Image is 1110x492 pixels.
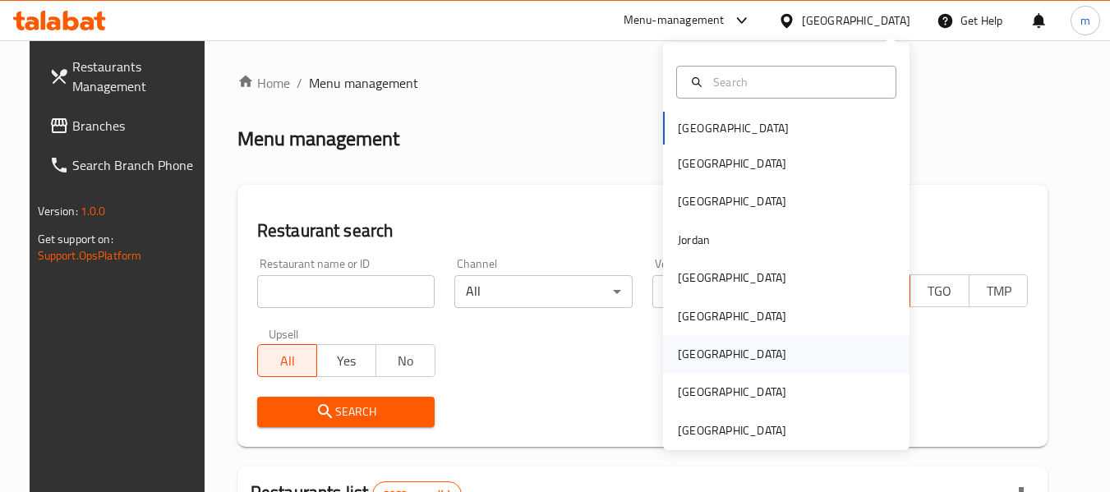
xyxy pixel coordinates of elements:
span: Search [270,402,422,422]
span: All [265,349,311,373]
input: Search [707,73,886,91]
div: [GEOGRAPHIC_DATA] [678,154,786,172]
button: Search [257,397,435,427]
input: Search for restaurant name or ID.. [257,275,435,308]
a: Restaurants Management [36,47,215,106]
button: Yes [316,344,376,377]
span: TGO [917,279,963,303]
span: m [1080,11,1090,30]
div: [GEOGRAPHIC_DATA] [678,345,786,363]
a: Search Branch Phone [36,145,215,185]
h2: Restaurant search [257,218,1029,243]
span: Search Branch Phone [72,155,202,175]
a: Support.OpsPlatform [38,245,142,266]
div: Jordan [678,231,710,249]
div: [GEOGRAPHIC_DATA] [678,192,786,210]
div: Menu-management [624,11,725,30]
button: TGO [910,274,970,307]
a: Branches [36,106,215,145]
nav: breadcrumb [237,73,1048,93]
span: TMP [976,279,1022,303]
div: [GEOGRAPHIC_DATA] [802,11,910,30]
span: Get support on: [38,228,113,250]
button: TMP [969,274,1029,307]
label: Upsell [269,328,299,339]
span: 1.0.0 [81,200,106,222]
button: No [375,344,435,377]
h2: Menu management [237,126,399,152]
div: [GEOGRAPHIC_DATA] [678,421,786,439]
a: Home [237,73,290,93]
span: Yes [324,349,370,373]
div: All [652,275,831,308]
span: No [383,349,429,373]
span: Restaurants Management [72,57,202,96]
div: [GEOGRAPHIC_DATA] [678,307,786,325]
div: [GEOGRAPHIC_DATA] [678,383,786,401]
span: Menu management [309,73,418,93]
span: Version: [38,200,78,222]
span: Branches [72,116,202,136]
button: All [257,344,317,377]
div: All [454,275,633,308]
div: [GEOGRAPHIC_DATA] [678,269,786,287]
li: / [297,73,302,93]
